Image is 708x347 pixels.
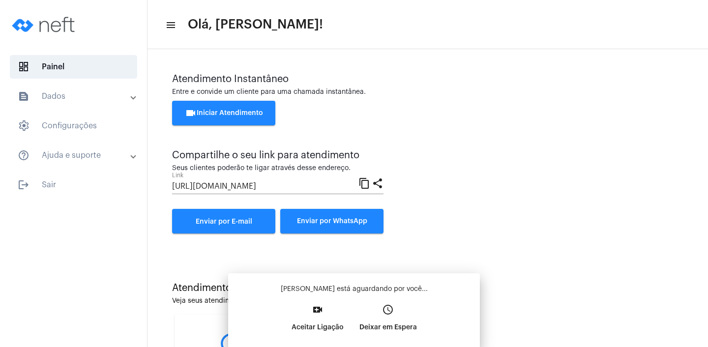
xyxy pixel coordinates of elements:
div: Compartilhe o seu link para atendimento [172,150,383,161]
span: Sair [10,173,137,197]
span: Configurações [10,114,137,138]
p: Deixar em Espera [359,318,417,336]
mat-panel-title: Dados [18,90,131,102]
mat-icon: sidenav icon [18,179,29,191]
div: Atendimento Instantâneo [172,74,683,85]
span: Olá, [PERSON_NAME]! [188,17,323,32]
mat-icon: share [372,177,383,189]
mat-icon: sidenav icon [18,90,29,102]
div: Veja seus atendimentos em aberto. [172,297,683,305]
span: Enviar por WhatsApp [297,218,367,225]
div: Seus clientes poderão te ligar através desse endereço. [172,165,383,172]
mat-icon: sidenav icon [165,19,175,31]
span: Iniciar Atendimento [185,110,263,116]
p: [PERSON_NAME] está aguardando por você... [236,284,472,294]
mat-icon: sidenav icon [18,149,29,161]
img: logo-neft-novo-2.png [8,5,82,44]
div: Entre e convide um cliente para uma chamada instantânea. [172,88,683,96]
button: Deixar em Espera [352,301,425,343]
span: sidenav icon [18,120,29,132]
mat-icon: content_copy [358,177,370,189]
button: Aceitar Ligação [284,301,352,343]
div: Atendimentos [172,283,683,293]
mat-icon: video_call [312,304,324,316]
span: Painel [10,55,137,79]
mat-panel-title: Ajuda e suporte [18,149,131,161]
p: Aceitar Ligação [292,318,344,336]
mat-icon: access_time [382,304,394,316]
span: Enviar por E-mail [196,218,252,225]
mat-icon: videocam [185,107,197,119]
span: sidenav icon [18,61,29,73]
